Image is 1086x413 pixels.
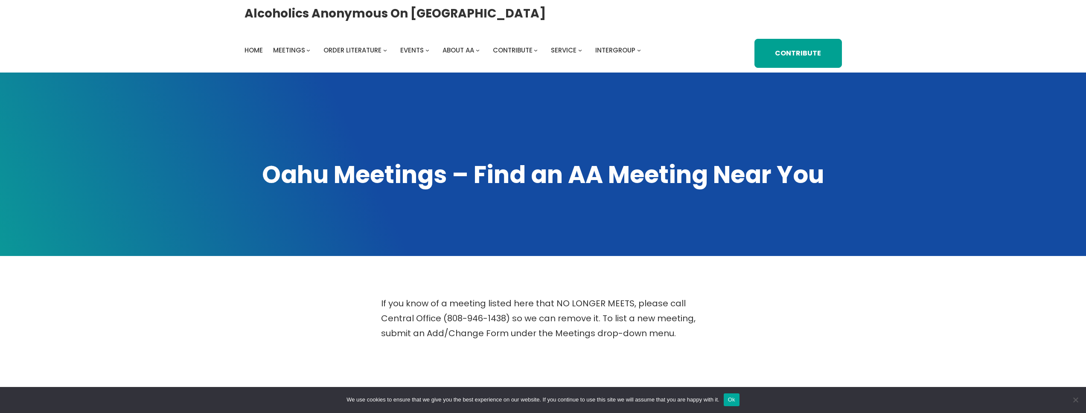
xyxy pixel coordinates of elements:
[1071,396,1080,404] span: No
[476,48,480,52] button: About AA submenu
[383,48,387,52] button: Order Literature submenu
[443,44,474,56] a: About AA
[400,46,424,55] span: Events
[493,44,533,56] a: Contribute
[273,46,305,55] span: Meetings
[245,159,842,191] h1: Oahu Meetings – Find an AA Meeting Near You
[551,44,576,56] a: Service
[551,46,576,55] span: Service
[493,46,533,55] span: Contribute
[323,46,381,55] span: Order Literature
[245,44,644,56] nav: Intergroup
[273,44,305,56] a: Meetings
[534,48,538,52] button: Contribute submenu
[637,48,641,52] button: Intergroup submenu
[346,396,719,404] span: We use cookies to ensure that we give you the best experience on our website. If you continue to ...
[595,46,635,55] span: Intergroup
[245,3,546,24] a: Alcoholics Anonymous on [GEOGRAPHIC_DATA]
[754,39,841,68] a: Contribute
[306,48,310,52] button: Meetings submenu
[245,44,263,56] a: Home
[381,296,705,341] p: If you know of a meeting listed here that NO LONGER MEETS, please call Central Office (808-946-14...
[443,46,474,55] span: About AA
[245,46,263,55] span: Home
[400,44,424,56] a: Events
[578,48,582,52] button: Service submenu
[595,44,635,56] a: Intergroup
[425,48,429,52] button: Events submenu
[724,393,740,406] button: Ok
